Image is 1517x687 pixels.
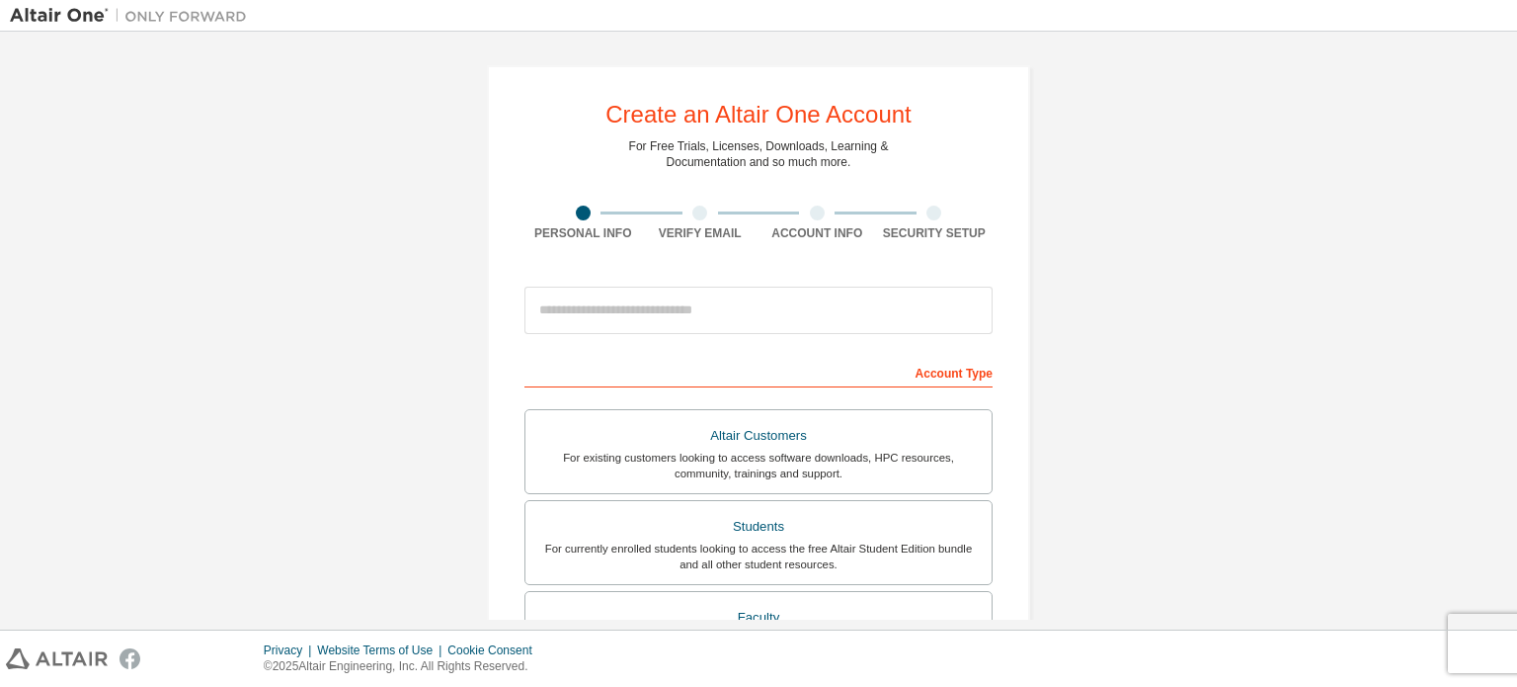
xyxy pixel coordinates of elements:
[605,103,912,127] div: Create an Altair One Account
[629,138,889,170] div: For Free Trials, Licenses, Downloads, Learning & Documentation and so much more.
[876,225,994,241] div: Security Setup
[264,643,317,658] div: Privacy
[524,356,993,387] div: Account Type
[642,225,759,241] div: Verify Email
[537,422,980,450] div: Altair Customers
[537,541,980,572] div: For currently enrolled students looking to access the free Altair Student Edition bundle and all ...
[317,643,447,658] div: Website Terms of Use
[537,604,980,632] div: Faculty
[537,450,980,481] div: For existing customers looking to access software downloads, HPC resources, community, trainings ...
[10,6,257,26] img: Altair One
[264,658,544,675] p: © 2025 Altair Engineering, Inc. All Rights Reserved.
[537,513,980,541] div: Students
[758,225,876,241] div: Account Info
[6,648,108,669] img: altair_logo.svg
[120,648,140,669] img: facebook.svg
[524,225,642,241] div: Personal Info
[447,643,543,658] div: Cookie Consent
